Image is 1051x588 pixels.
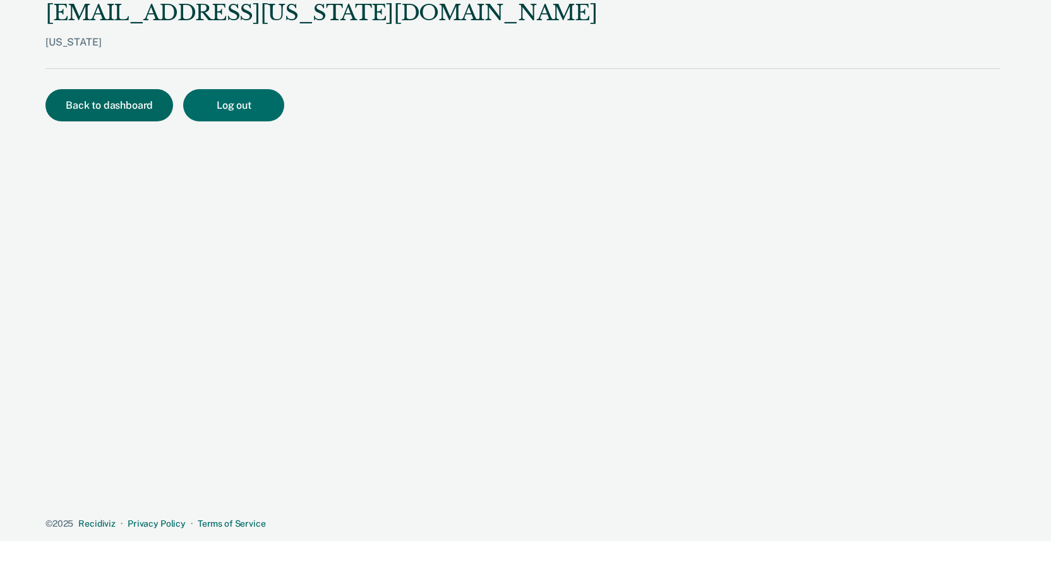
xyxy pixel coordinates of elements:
a: Back to dashboard [45,101,183,111]
button: Back to dashboard [45,89,173,121]
span: © 2025 [45,518,73,529]
div: [US_STATE] [45,36,597,68]
a: Recidiviz [78,518,116,529]
div: · · [45,518,1000,529]
button: Log out [183,89,284,121]
a: Privacy Policy [128,518,186,529]
a: Terms of Service [198,518,266,529]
